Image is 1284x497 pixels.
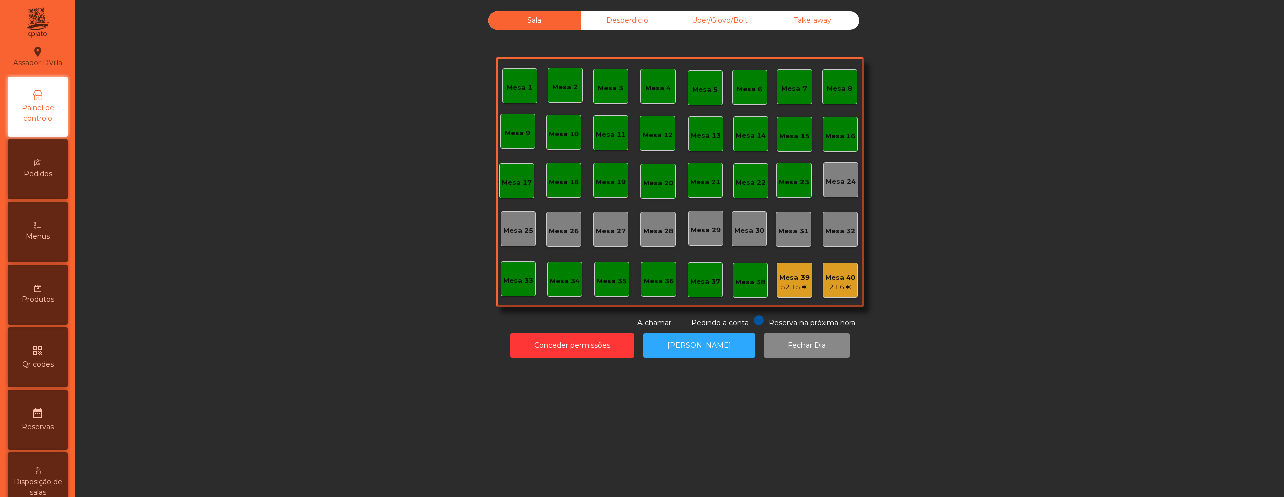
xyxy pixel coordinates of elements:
[549,226,579,236] div: Mesa 26
[32,407,44,419] i: date_range
[769,318,855,327] span: Reserva na próxima hora
[734,226,764,236] div: Mesa 30
[503,276,533,286] div: Mesa 33
[737,84,762,94] div: Mesa 6
[825,226,855,236] div: Mesa 32
[779,177,809,187] div: Mesa 23
[549,129,579,139] div: Mesa 10
[488,11,581,30] div: Sala
[503,226,533,236] div: Mesa 25
[22,359,54,370] span: Qr codes
[643,130,673,140] div: Mesa 12
[736,178,766,188] div: Mesa 22
[596,177,626,187] div: Mesa 19
[505,128,530,138] div: Mesa 9
[22,422,54,432] span: Reservas
[643,178,673,188] div: Mesa 20
[690,177,720,187] div: Mesa 21
[643,226,673,236] div: Mesa 28
[596,130,626,140] div: Mesa 11
[735,277,765,287] div: Mesa 38
[25,5,50,40] img: qpiato
[691,131,721,141] div: Mesa 13
[736,131,766,141] div: Mesa 14
[550,276,580,286] div: Mesa 34
[22,294,54,305] span: Produtos
[764,333,850,358] button: Fechar Dia
[825,282,855,292] div: 21.6 €
[645,83,671,93] div: Mesa 4
[549,177,579,187] div: Mesa 18
[779,273,810,283] div: Mesa 39
[581,11,674,30] div: Desperdicio
[827,84,852,94] div: Mesa 8
[10,103,65,124] span: Painel de controlo
[826,177,856,187] div: Mesa 24
[825,131,855,141] div: Mesa 16
[598,83,623,93] div: Mesa 3
[644,276,674,286] div: Mesa 36
[596,226,626,236] div: Mesa 27
[781,84,807,94] div: Mesa 7
[778,226,809,236] div: Mesa 31
[507,83,532,93] div: Mesa 1
[674,11,766,30] div: Uber/Glovo/Bolt
[24,169,52,179] span: Pedidos
[692,85,718,95] div: Mesa 5
[691,225,721,235] div: Mesa 29
[825,273,855,283] div: Mesa 40
[691,318,749,327] span: Pedindo a conta
[643,333,755,358] button: [PERSON_NAME]
[690,277,720,287] div: Mesa 37
[766,11,859,30] div: Take away
[779,282,810,292] div: 52.15 €
[32,46,44,58] i: location_on
[32,345,44,357] i: qr_code
[502,178,532,188] div: Mesa 17
[597,276,627,286] div: Mesa 35
[637,318,671,327] span: A chamar
[510,333,634,358] button: Conceder permissões
[26,231,50,242] span: Menus
[779,131,810,141] div: Mesa 15
[13,44,62,69] div: Assador DVilla
[552,82,578,92] div: Mesa 2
